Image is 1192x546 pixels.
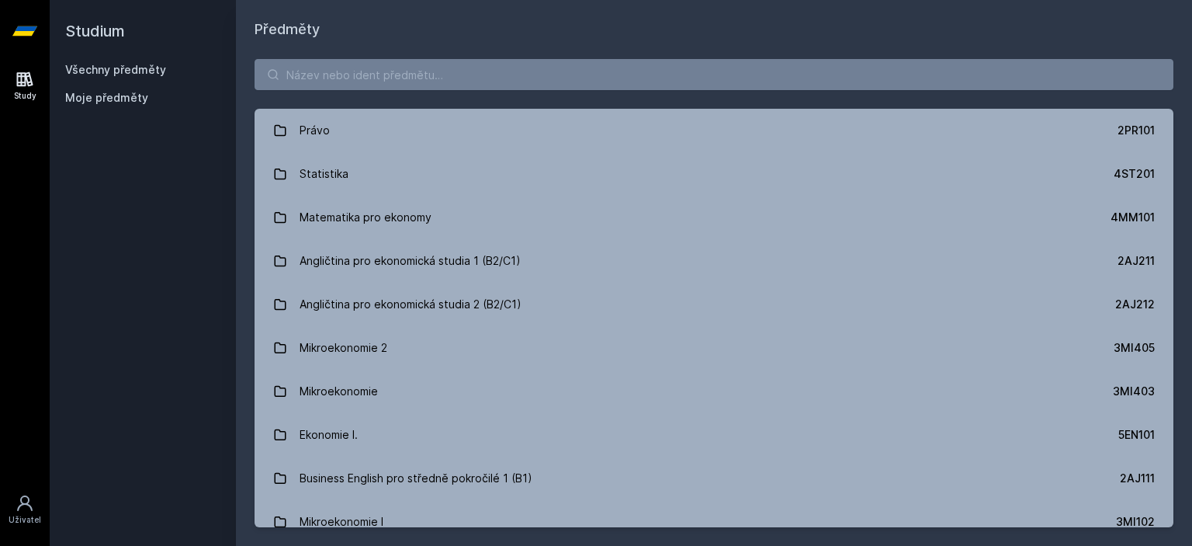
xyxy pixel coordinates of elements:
div: Statistika [300,158,348,190]
a: Mikroekonomie 2 3MI405 [255,326,1173,370]
div: 5EN101 [1118,427,1155,443]
div: 2AJ211 [1117,253,1155,269]
div: 2AJ212 [1115,297,1155,312]
div: 2PR101 [1117,123,1155,138]
a: Matematika pro ekonomy 4MM101 [255,196,1173,239]
div: Ekonomie I. [300,419,358,450]
div: 4MM101 [1111,210,1155,225]
a: Business English pro středně pokročilé 1 (B1) 2AJ111 [255,457,1173,500]
a: Ekonomie I. 5EN101 [255,413,1173,457]
a: Mikroekonomie I 3MI102 [255,500,1173,544]
input: Název nebo ident předmětu… [255,59,1173,90]
a: Study [3,62,47,110]
div: Business English pro středně pokročilé 1 (B1) [300,463,532,494]
div: 4ST201 [1114,166,1155,182]
div: 2AJ111 [1120,471,1155,486]
div: 3MI403 [1113,384,1155,399]
a: Uživatel [3,486,47,534]
a: Všechny předměty [65,63,166,76]
div: Uživatel [9,514,41,526]
div: Mikroekonomie 2 [300,332,387,363]
a: Právo 2PR101 [255,109,1173,152]
a: Statistika 4ST201 [255,152,1173,196]
div: Matematika pro ekonomy [300,202,431,233]
a: Angličtina pro ekonomická studia 1 (B2/C1) 2AJ211 [255,239,1173,283]
div: Study [14,90,36,102]
div: 3MI405 [1114,340,1155,356]
h1: Předměty [255,19,1173,40]
span: Moje předměty [65,90,148,106]
div: Právo [300,115,330,146]
div: Mikroekonomie [300,376,378,407]
div: Mikroekonomie I [300,506,383,537]
div: Angličtina pro ekonomická studia 2 (B2/C1) [300,289,521,320]
a: Angličtina pro ekonomická studia 2 (B2/C1) 2AJ212 [255,283,1173,326]
div: 3MI102 [1116,514,1155,530]
a: Mikroekonomie 3MI403 [255,370,1173,413]
div: Angličtina pro ekonomická studia 1 (B2/C1) [300,245,521,276]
